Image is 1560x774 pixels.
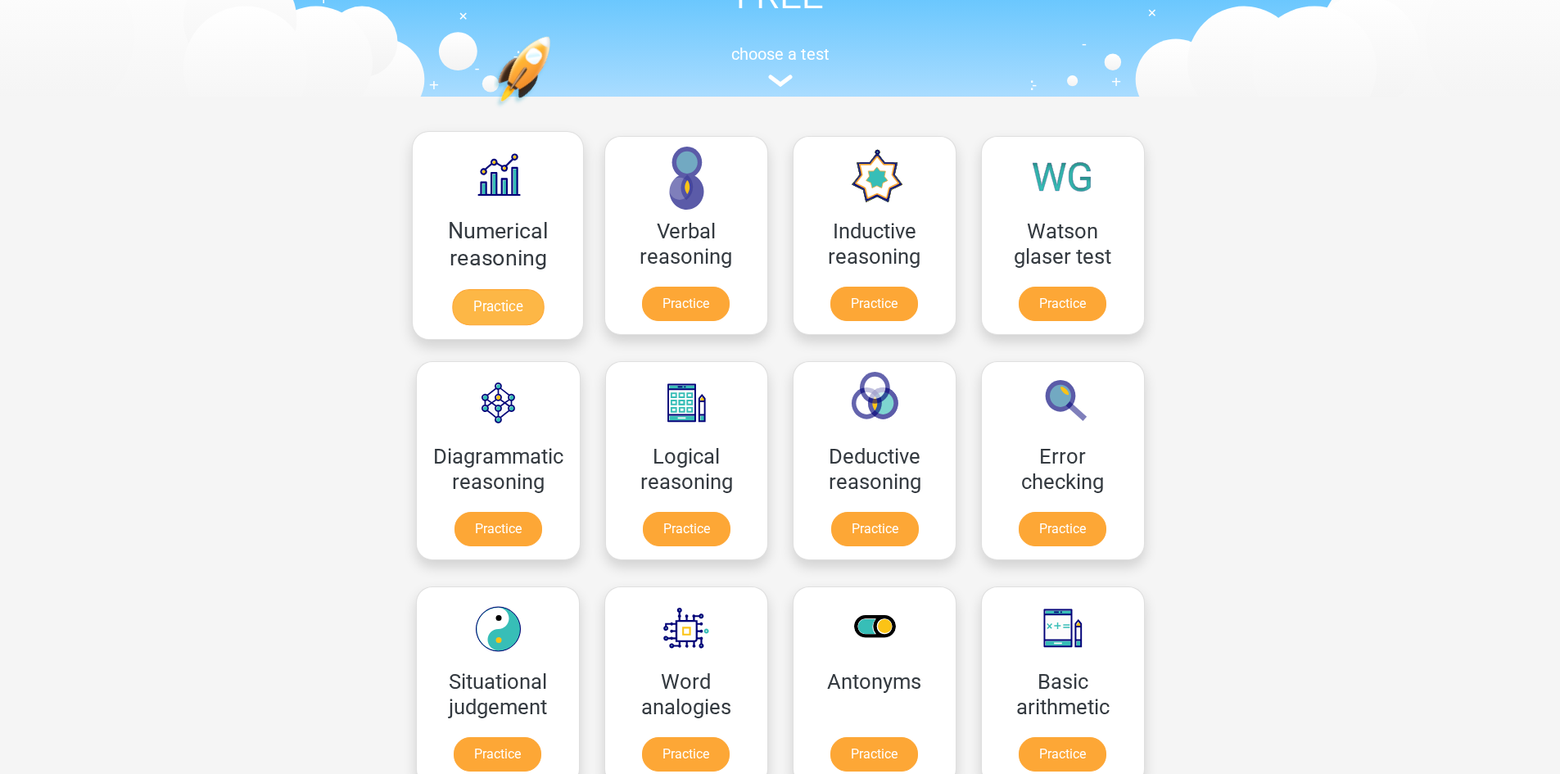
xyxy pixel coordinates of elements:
a: Practice [830,287,918,321]
img: practice [494,36,614,184]
a: Practice [642,737,730,772]
a: Practice [454,512,542,546]
a: Practice [831,512,919,546]
a: Practice [451,289,543,325]
a: Practice [454,737,541,772]
a: Practice [642,287,730,321]
a: Practice [1019,512,1106,546]
img: assessment [768,75,793,87]
a: Practice [643,512,730,546]
a: Practice [830,737,918,772]
a: Practice [1019,287,1106,321]
h5: choose a test [404,44,1157,64]
a: Practice [1019,737,1106,772]
a: choose a test [404,44,1157,88]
